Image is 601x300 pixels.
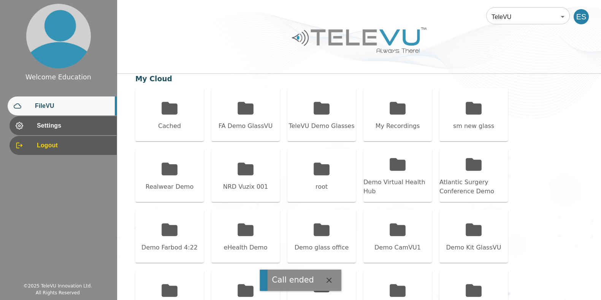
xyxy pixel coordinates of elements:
div: sm new glass [453,122,494,131]
img: Logo [291,24,428,56]
div: Logout [10,136,117,155]
div: FileVU [8,96,117,115]
div: All Rights Reserved [36,289,80,296]
div: My Recordings [376,122,420,131]
div: TeleVU [486,6,570,27]
div: Demo glass office [295,243,349,252]
div: NRD Vuzix 001 [223,182,268,191]
div: eHealth Demo [224,243,267,252]
div: Settings [10,116,117,135]
div: Atlantic Surgery Conference Demo [439,178,508,196]
div: My Cloud [135,74,172,84]
div: ES [574,9,589,24]
div: © 2025 TeleVU Innovation Ltd. [23,283,92,289]
div: Call ended [272,274,314,286]
div: Demo Farbod 4:22 [141,243,198,252]
span: FileVU [35,101,111,111]
img: profile.png [26,4,91,68]
div: Realwear Demo [146,182,193,191]
div: TeleVU Demo Glasses [289,122,354,131]
span: Settings [37,121,111,130]
div: FA Demo GlassVU [219,122,273,131]
div: root [316,182,328,191]
div: Cached [158,122,181,131]
div: Welcome Education [25,72,91,82]
div: Demo Virtual Health Hub [363,178,432,196]
span: Logout [37,141,111,150]
div: Demo CamVU1 [374,243,421,252]
div: Demo Kit GlassVU [446,243,501,252]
